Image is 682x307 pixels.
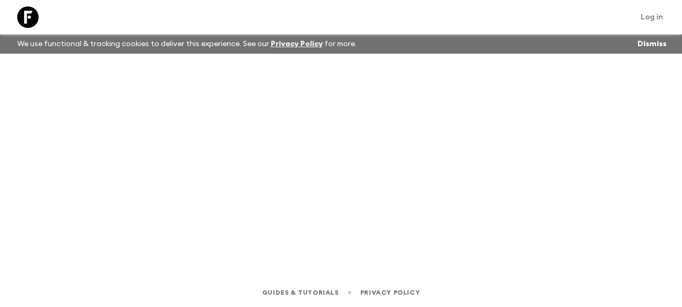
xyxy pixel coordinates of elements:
[13,34,361,54] p: We use functional & tracking cookies to deliver this experience. See our for more.
[360,287,420,298] a: Privacy Policy
[271,40,323,48] a: Privacy Policy
[635,10,669,25] a: Log in
[262,287,339,298] a: Guides & Tutorials
[635,36,669,52] button: Dismiss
